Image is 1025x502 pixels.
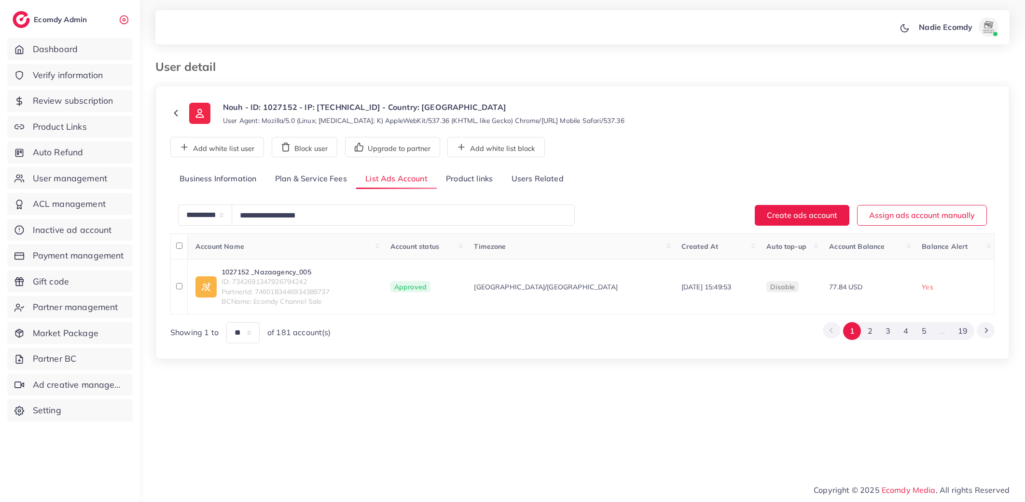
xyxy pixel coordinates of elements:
[766,242,806,251] span: Auto top-up
[33,224,112,236] span: Inactive ad account
[7,296,133,318] a: Partner management
[755,205,849,226] button: Create ads account
[222,267,330,277] a: 1027152 _Nazaagency_005
[502,169,572,190] a: Users Related
[919,21,972,33] p: Nadie Ecomdy
[7,116,133,138] a: Product Links
[843,322,861,340] button: Go to page 1
[882,485,936,495] a: Ecomdy Media
[7,167,133,190] a: User management
[7,244,133,267] a: Payment management
[474,242,506,251] span: Timezone
[390,242,439,251] span: Account status
[7,322,133,344] a: Market Package
[7,90,133,112] a: Review subscription
[170,327,219,338] span: Showing 1 to
[829,242,885,251] span: Account Balance
[7,219,133,241] a: Inactive ad account
[7,193,133,215] a: ACL management
[390,281,430,293] span: Approved
[33,69,103,81] span: Verify information
[7,141,133,163] a: Auto Refund
[223,116,624,125] small: User Agent: Mozilla/5.0 (Linux; [MEDICAL_DATA]; K) AppleWebKit/537.36 (KHTML, like Gecko) Chrome/...
[7,399,133,421] a: Setting
[437,169,502,190] a: Product links
[345,137,440,157] button: Upgrade to partner
[7,374,133,396] a: Ad creative management
[936,484,1010,496] span: , All rights Reserved
[33,121,87,133] span: Product Links
[33,249,124,262] span: Payment management
[681,283,731,291] span: [DATE] 15:49:53
[879,322,897,340] button: Go to page 3
[922,242,968,251] span: Balance Alert
[474,282,618,292] span: [GEOGRAPHIC_DATA]/[GEOGRAPHIC_DATA]
[222,277,330,286] span: ID: 7342691347926794242
[33,353,77,365] span: Partner BC
[447,137,545,157] button: Add white list block
[33,43,78,55] span: Dashboard
[857,205,987,226] button: Assign ads account manually
[922,283,933,291] span: Yes
[823,322,995,340] ul: Pagination
[681,242,719,251] span: Created At
[7,271,133,293] a: Gift code
[13,11,89,28] a: logoEcomdy Admin
[170,169,266,190] a: Business Information
[189,103,210,124] img: ic-user-info.36bf1079.svg
[267,327,331,338] span: of 181 account(s)
[770,283,795,291] span: disable
[915,322,933,340] button: Go to page 5
[977,322,995,339] button: Go to next page
[7,348,133,370] a: Partner BC
[7,64,133,86] a: Verify information
[33,95,113,107] span: Review subscription
[195,242,244,251] span: Account Name
[223,101,624,113] p: Nouh - ID: 1027152 - IP: [TECHNICAL_ID] - Country: [GEOGRAPHIC_DATA]
[979,17,998,37] img: avatar
[356,169,437,190] a: List Ads Account
[266,169,356,190] a: Plan & Service Fees
[33,146,83,159] span: Auto Refund
[829,283,862,291] span: 77.84 USD
[861,322,879,340] button: Go to page 2
[222,287,330,297] span: PartnerId: 7460183446934388737
[34,15,89,24] h2: Ecomdy Admin
[897,322,915,340] button: Go to page 4
[33,198,106,210] span: ACL management
[814,484,1010,496] span: Copyright © 2025
[195,276,217,298] img: ic-ad-info.7fc67b75.svg
[7,38,133,60] a: Dashboard
[33,379,125,391] span: Ad creative management
[33,404,61,417] span: Setting
[952,322,974,340] button: Go to page 19
[272,137,337,157] button: Block user
[33,275,69,288] span: Gift code
[170,137,264,157] button: Add white list user
[33,301,118,313] span: Partner management
[914,17,1002,37] a: Nadie Ecomdyavatar
[13,11,30,28] img: logo
[33,172,107,185] span: User management
[222,297,330,306] span: BCName: Ecomdy Channel Sale
[155,60,223,74] h3: User detail
[33,327,98,339] span: Market Package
